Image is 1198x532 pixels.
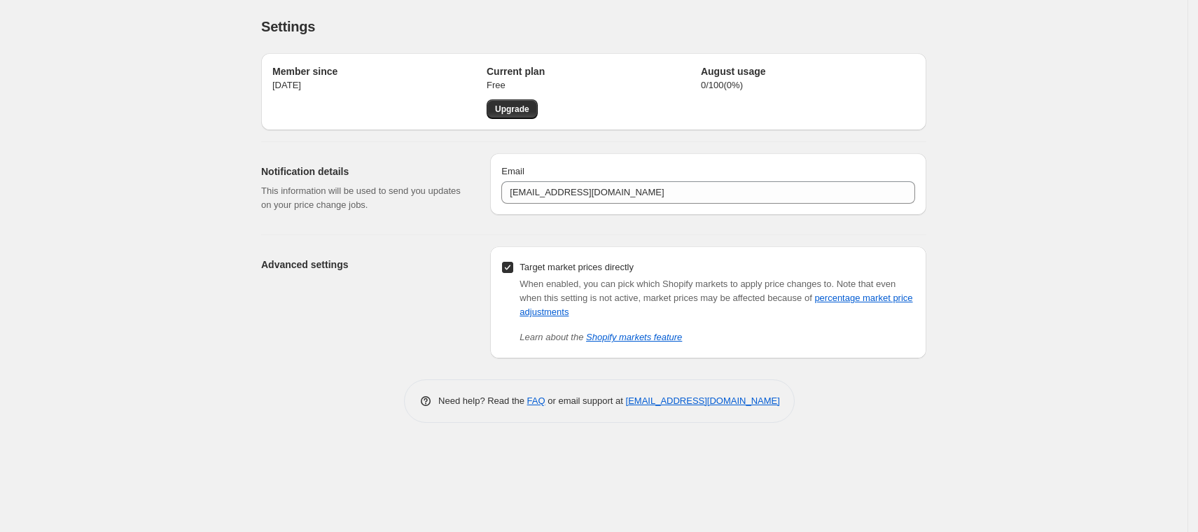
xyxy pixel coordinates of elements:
[520,262,634,272] span: Target market prices directly
[626,395,780,406] a: [EMAIL_ADDRESS][DOMAIN_NAME]
[487,99,538,119] a: Upgrade
[261,258,468,272] h2: Advanced settings
[586,332,682,342] a: Shopify markets feature
[272,78,487,92] p: [DATE]
[501,166,524,176] span: Email
[520,279,912,317] span: Note that even when this setting is not active, market prices may be affected because of
[438,395,527,406] span: Need help? Read the
[261,184,468,212] p: This information will be used to send you updates on your price change jobs.
[261,19,315,34] span: Settings
[527,395,545,406] a: FAQ
[520,279,834,289] span: When enabled, you can pick which Shopify markets to apply price changes to.
[495,104,529,115] span: Upgrade
[701,78,915,92] p: 0 / 100 ( 0 %)
[520,332,682,342] i: Learn about the
[272,64,487,78] h2: Member since
[701,64,915,78] h2: August usage
[261,164,468,178] h2: Notification details
[487,64,701,78] h2: Current plan
[545,395,626,406] span: or email support at
[487,78,701,92] p: Free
